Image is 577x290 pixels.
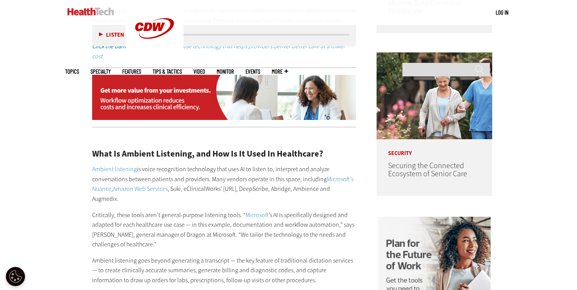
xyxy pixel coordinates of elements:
[246,69,260,74] a: Events
[92,164,357,204] p: is voice recognition technology that uses AI to listen to, interpret and analyze conversations be...
[92,148,323,159] strong: What Is Ambient Listening, and How Is It Used In Healthcare?
[92,165,137,173] a: Ambient listening
[496,9,508,16] a: Log in
[122,69,141,74] a: Features
[377,52,492,139] img: nurse walks with senior woman through a garden
[193,69,205,74] a: Video
[92,210,357,250] p: Critically, these tools aren’t general-purpose listening tools. “ ’s AI is specifically designed ...
[153,69,182,74] a: Tips & Tactics
[91,69,111,74] span: Specialty
[126,51,183,59] a: CDW
[6,267,25,286] div: Cookie Settings
[113,185,168,193] a: Amazon Web Services
[246,211,269,219] a: Microsoft
[92,75,357,120] img: ht-workflowoptimization-static-2024-na-desktop
[67,8,114,15] img: Home
[496,8,508,17] div: User menu
[217,69,234,74] a: MonITor
[272,69,288,74] span: More
[65,69,79,74] span: Topics
[377,139,492,156] p: Security
[6,267,25,286] button: Open Preferences
[388,160,467,179] a: Securing the Connected Ecosystem of Senior Care
[92,256,357,285] p: Ambient listening goes beyond generating a transcript — the key feature of traditional dictation ...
